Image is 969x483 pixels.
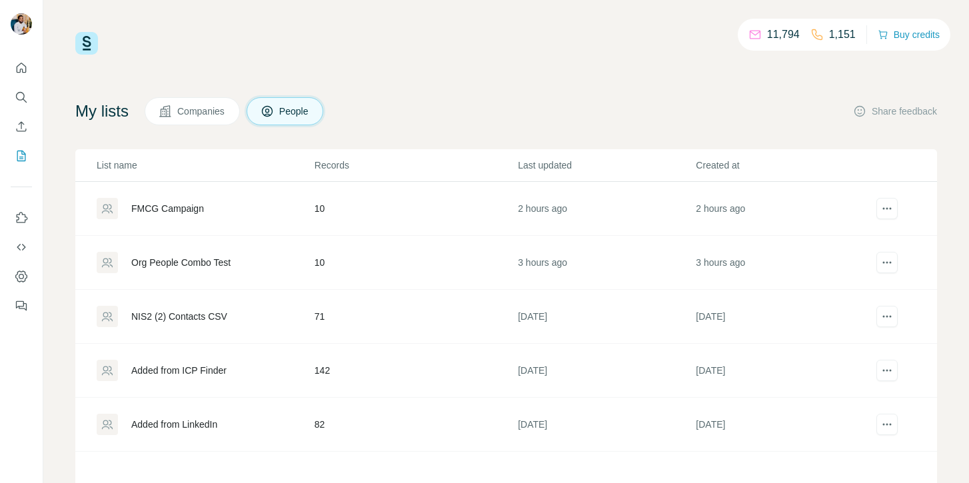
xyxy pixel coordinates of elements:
button: Search [11,85,32,109]
td: 10 [314,236,517,290]
button: actions [876,306,898,327]
button: actions [876,360,898,381]
div: FMCG Campaign [131,202,204,215]
button: actions [876,252,898,273]
td: 82 [314,398,517,452]
td: 3 hours ago [517,236,695,290]
td: 10 [314,182,517,236]
button: Enrich CSV [11,115,32,139]
div: Added from LinkedIn [131,418,217,431]
div: NIS2 (2) Contacts CSV [131,310,227,323]
h4: My lists [75,101,129,122]
button: My lists [11,144,32,168]
p: 11,794 [767,27,800,43]
button: Buy credits [878,25,940,44]
td: [DATE] [695,344,873,398]
td: [DATE] [517,290,695,344]
td: [DATE] [517,398,695,452]
span: People [279,105,310,118]
td: 2 hours ago [695,182,873,236]
td: [DATE] [517,344,695,398]
img: Surfe Logo [75,32,98,55]
button: Use Surfe API [11,235,32,259]
img: Avatar [11,13,32,35]
button: Use Surfe on LinkedIn [11,206,32,230]
p: Created at [696,159,872,172]
button: actions [876,414,898,435]
td: 2 hours ago [517,182,695,236]
span: Companies [177,105,226,118]
td: 71 [314,290,517,344]
div: Added from ICP Finder [131,364,227,377]
button: actions [876,198,898,219]
td: [DATE] [695,398,873,452]
p: Last updated [518,159,694,172]
td: 3 hours ago [695,236,873,290]
p: List name [97,159,313,172]
button: Dashboard [11,264,32,288]
p: 1,151 [829,27,856,43]
button: Quick start [11,56,32,80]
p: Records [315,159,516,172]
div: Org People Combo Test [131,256,231,269]
button: Share feedback [853,105,937,118]
button: Feedback [11,294,32,318]
td: [DATE] [695,290,873,344]
td: 142 [314,344,517,398]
